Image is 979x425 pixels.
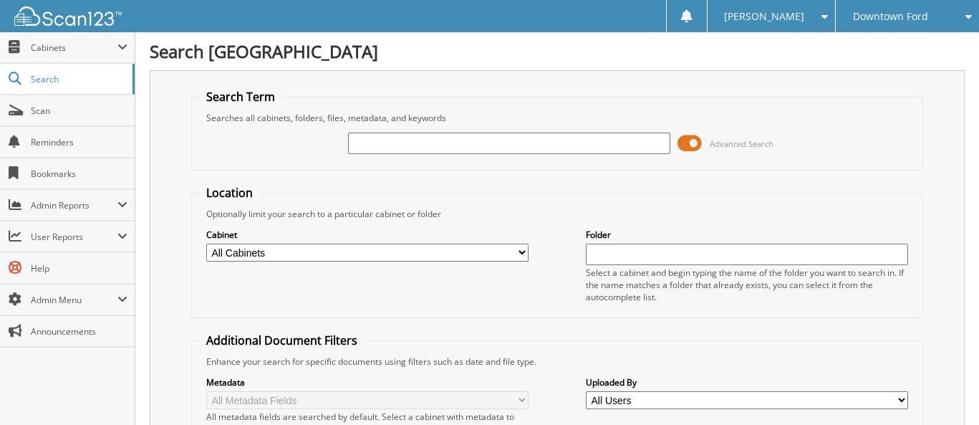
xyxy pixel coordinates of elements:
span: Advanced Search [710,138,773,149]
span: Scan [31,105,127,117]
label: Uploaded By [586,376,908,388]
div: Enhance your search for specific documents using filters such as date and file type. [199,355,915,368]
span: User Reports [31,231,117,243]
div: Optionally limit your search to a particular cabinet or folder [199,208,915,220]
span: Downtown Ford [853,12,928,21]
legend: Location [199,185,260,201]
span: Bookmarks [31,168,127,180]
span: Reminders [31,136,127,148]
span: Cabinets [31,42,117,54]
label: Metadata [206,376,529,388]
span: Search [31,73,125,85]
span: Admin Reports [31,199,117,211]
span: [PERSON_NAME] [724,12,804,21]
label: Cabinet [206,229,529,241]
h1: Search [GEOGRAPHIC_DATA] [150,39,965,63]
span: Help [31,262,127,274]
span: Announcements [31,325,127,338]
span: Admin Menu [31,294,117,306]
legend: Additional Document Filters [199,333,365,348]
div: Select a cabinet and begin typing the name of the folder you want to search in. If the name match... [586,267,908,303]
div: Searches all cabinets, folders, files, metadata, and keywords [199,112,915,124]
img: scan123-logo-white.svg [14,6,122,26]
legend: Search Term [199,89,282,105]
label: Folder [586,229,908,241]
